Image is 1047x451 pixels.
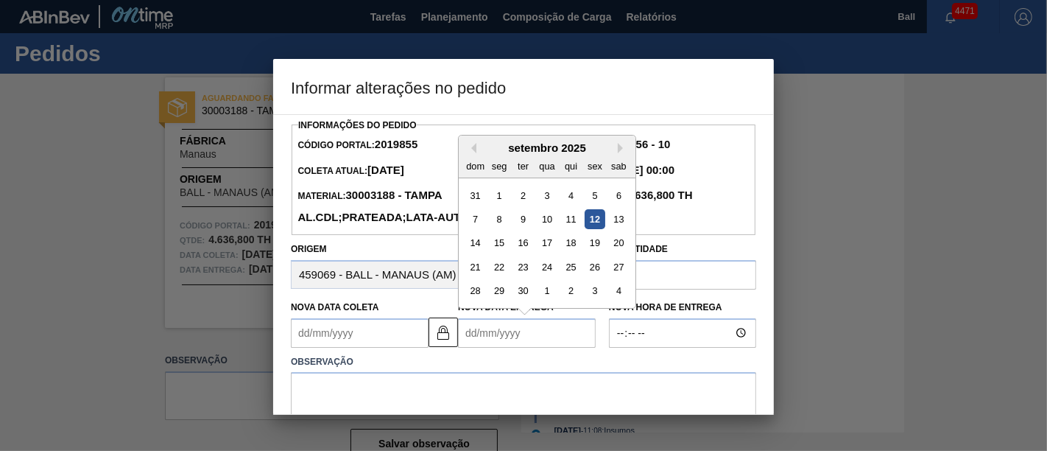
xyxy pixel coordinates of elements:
[561,155,581,175] div: qui
[623,189,693,201] strong: 4.636,800 TH
[561,185,581,205] div: Choose quinta-feira, 4 de setembro de 2025
[609,233,629,253] div: Choose sábado, 20 de setembro de 2025
[297,140,417,150] span: Código Portal:
[465,257,485,277] div: Choose domingo, 21 de setembro de 2025
[463,183,630,302] div: month 2025-09
[561,209,581,229] div: Choose quinta-feira, 11 de setembro de 2025
[561,281,581,301] div: Choose quinta-feira, 2 de outubro de 2025
[367,164,404,176] strong: [DATE]
[490,185,510,205] div: Choose segunda-feira, 1 de setembro de 2025
[465,155,485,175] div: dom
[490,257,510,277] div: Choose segunda-feira, 22 de setembro de 2025
[537,233,557,253] div: Choose quarta-feira, 17 de setembro de 2025
[297,189,514,223] strong: 30003188 - TAMPA AL.CDL;PRATEADA;LATA-AUTOMATICA;
[465,209,485,229] div: Choose domingo, 7 de setembro de 2025
[537,209,557,229] div: Choose quarta-feira, 10 de setembro de 2025
[585,185,604,205] div: Choose sexta-feira, 5 de setembro de 2025
[490,209,510,229] div: Choose segunda-feira, 8 de setembro de 2025
[490,233,510,253] div: Choose segunda-feira, 15 de setembro de 2025
[607,164,674,176] strong: [DATE] 00:00
[465,233,485,253] div: Choose domingo, 14 de setembro de 2025
[585,155,604,175] div: sex
[291,244,327,254] label: Origem
[291,302,379,312] label: Nova Data Coleta
[465,185,485,205] div: Choose domingo, 31 de agosto de 2025
[585,209,604,229] div: Choose sexta-feira, 12 de setembro de 2025
[291,352,756,373] label: Observação
[585,233,604,253] div: Choose sexta-feira, 19 de setembro de 2025
[490,281,510,301] div: Choose segunda-feira, 29 de setembro de 2025
[585,281,604,301] div: Choose sexta-feira, 3 de outubro de 2025
[291,318,429,348] input: dd/mm/yyyy
[513,281,533,301] div: Choose terça-feira, 30 de setembro de 2025
[513,155,533,175] div: ter
[459,141,635,154] div: setembro 2025
[609,281,629,301] div: Choose sábado, 4 de outubro de 2025
[537,257,557,277] div: Choose quarta-feira, 24 de setembro de 2025
[609,257,629,277] div: Choose sábado, 27 de setembro de 2025
[609,297,756,318] label: Nova Hora de Entrega
[618,143,628,153] button: Next Month
[513,233,533,253] div: Choose terça-feira, 16 de setembro de 2025
[609,209,629,229] div: Choose sábado, 13 de setembro de 2025
[273,59,774,115] h3: Informar alterações no pedido
[513,209,533,229] div: Choose terça-feira, 9 de setembro de 2025
[297,166,403,176] span: Coleta Atual:
[458,302,554,312] label: Nova Data Entrega
[585,257,604,277] div: Choose sexta-feira, 26 de setembro de 2025
[561,257,581,277] div: Choose quinta-feira, 25 de setembro de 2025
[537,155,557,175] div: qua
[609,244,668,254] label: Quantidade
[513,257,533,277] div: Choose terça-feira, 23 de setembro de 2025
[434,324,452,341] img: locked
[297,191,514,223] span: Material:
[513,185,533,205] div: Choose terça-feira, 2 de setembro de 2025
[458,318,596,348] input: dd/mm/yyyy
[429,318,458,347] button: locked
[537,281,557,301] div: Choose quarta-feira, 1 de outubro de 2025
[490,155,510,175] div: seg
[609,185,629,205] div: Choose sábado, 6 de setembro de 2025
[375,138,417,150] strong: 2019855
[609,155,629,175] div: sab
[561,233,581,253] div: Choose quinta-feira, 18 de setembro de 2025
[465,281,485,301] div: Choose domingo, 28 de setembro de 2025
[537,185,557,205] div: Choose quarta-feira, 3 de setembro de 2025
[298,120,417,130] label: Informações do Pedido
[466,143,476,153] button: Previous Month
